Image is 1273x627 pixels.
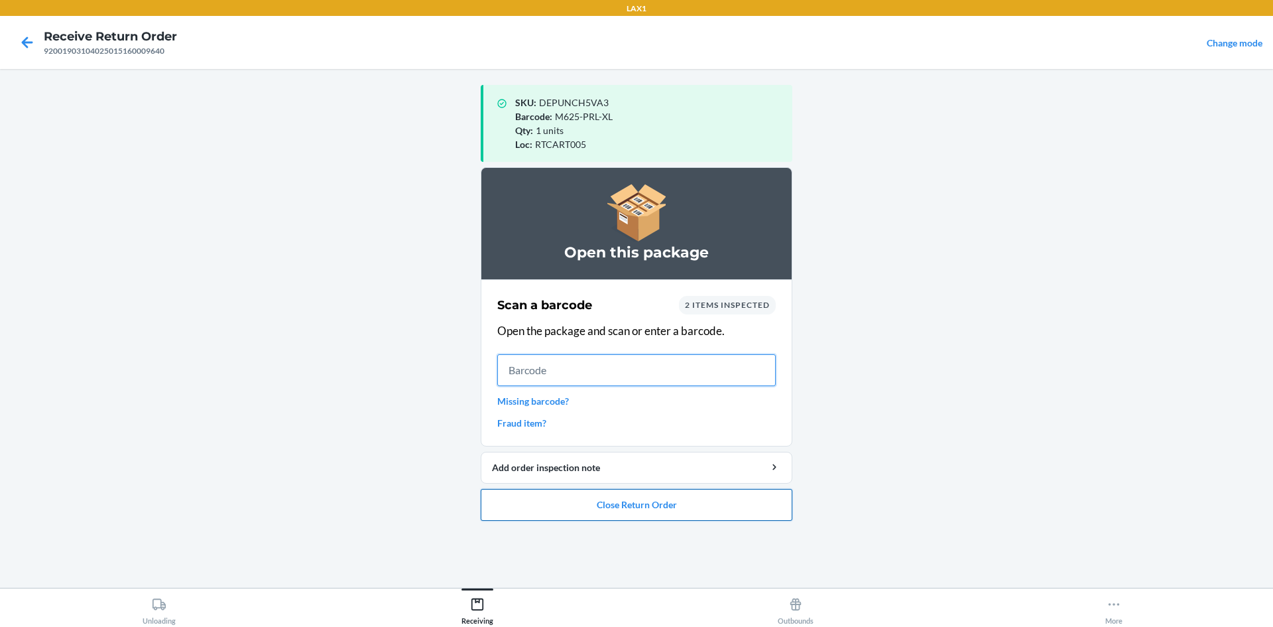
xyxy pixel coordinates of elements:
[497,242,776,263] h3: Open this package
[497,322,776,340] p: Open the package and scan or enter a barcode.
[555,111,613,122] span: M625-PRL-XL
[636,589,955,625] button: Outbounds
[536,125,564,136] span: 1 units
[481,452,792,484] button: Add order inspection note
[461,592,493,625] div: Receiving
[143,592,176,625] div: Unloading
[497,354,776,386] input: Barcode
[685,300,770,310] span: 2 items inspected
[1207,37,1262,48] a: Change mode
[44,45,177,57] div: 92001903104025015160009640
[44,28,177,45] h4: Receive Return Order
[515,125,533,136] span: Qty :
[515,97,536,108] span: SKU :
[515,111,552,122] span: Barcode :
[497,297,592,314] h2: Scan a barcode
[535,139,586,150] span: RTCART005
[955,589,1273,625] button: More
[539,97,609,108] span: DEPUNCH5VA3
[627,3,646,15] p: LAX1
[497,416,776,430] a: Fraud item?
[318,589,636,625] button: Receiving
[492,460,781,474] div: Add order inspection note
[1105,592,1122,625] div: More
[515,139,532,150] span: Loc :
[497,394,776,408] a: Missing barcode?
[481,489,792,521] button: Close Return Order
[778,592,814,625] div: Outbounds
